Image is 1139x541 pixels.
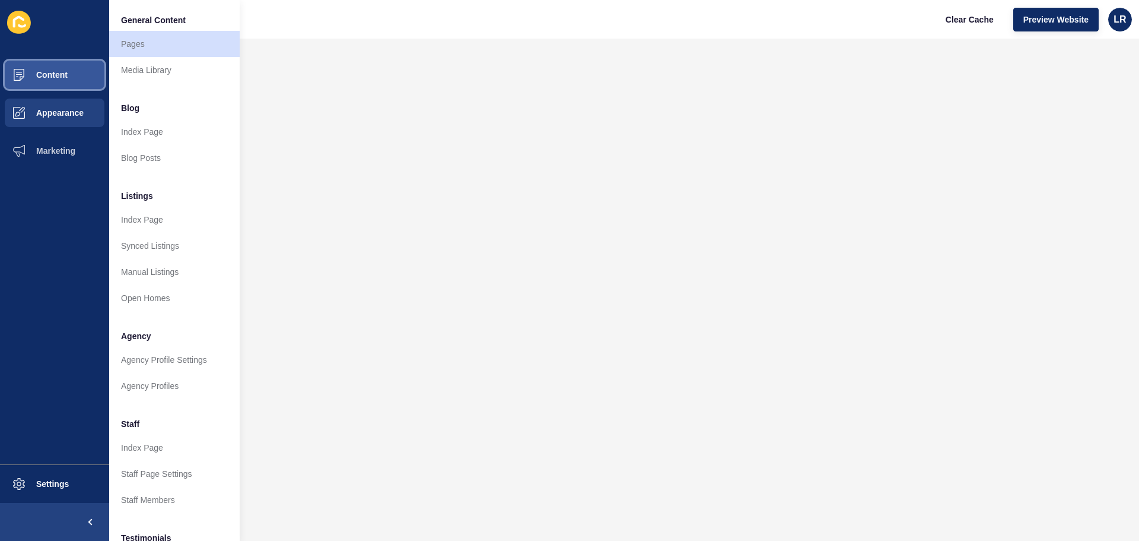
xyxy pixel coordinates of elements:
a: Pages [109,31,240,57]
span: Clear Cache [946,14,994,26]
span: Listings [121,190,153,202]
a: Staff Page Settings [109,461,240,487]
span: Staff [121,418,139,430]
span: LR [1113,14,1126,26]
span: Agency [121,330,151,342]
a: Agency Profile Settings [109,347,240,373]
a: Open Homes [109,285,240,311]
a: Index Page [109,119,240,145]
a: Index Page [109,435,240,461]
a: Index Page [109,207,240,233]
span: Blog [121,102,139,114]
a: Staff Members [109,487,240,513]
a: Agency Profiles [109,373,240,399]
button: Clear Cache [936,8,1004,31]
a: Media Library [109,57,240,83]
span: Preview Website [1023,14,1089,26]
a: Synced Listings [109,233,240,259]
a: Blog Posts [109,145,240,171]
span: General Content [121,14,186,26]
a: Manual Listings [109,259,240,285]
button: Preview Website [1013,8,1099,31]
